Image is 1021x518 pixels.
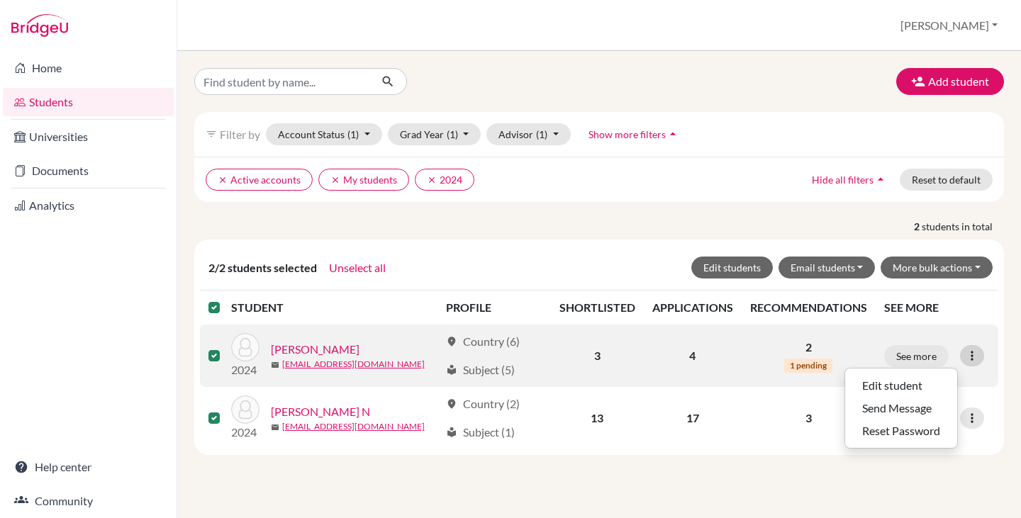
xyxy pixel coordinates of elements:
[644,387,742,449] td: 17
[220,128,260,141] span: Filter by
[845,397,957,420] button: Send Message
[231,333,260,361] img: Berbessi, Alejandra
[896,68,1004,95] button: Add student
[3,123,174,151] a: Universities
[427,175,437,185] i: clear
[536,128,547,140] span: (1)
[271,403,370,420] a: [PERSON_NAME] N
[881,257,993,278] button: More bulk actions
[194,68,370,95] input: Find student by name...
[779,257,876,278] button: Email students
[415,169,474,191] button: clear2024
[231,395,260,424] img: Maia, Gabriel Abrantes N
[588,128,666,140] span: Show more filters
[266,123,382,145] button: Account Status(1)
[282,420,425,433] a: [EMAIL_ADDRESS][DOMAIN_NAME]
[282,358,425,371] a: [EMAIL_ADDRESS][DOMAIN_NAME]
[218,175,228,185] i: clear
[845,374,957,397] button: Edit student
[206,128,217,140] i: filter_list
[551,325,644,387] td: 3
[446,398,457,410] span: location_on
[231,424,260,441] p: 2024
[208,259,317,276] span: 2/2 students selected
[551,291,644,325] th: SHORTLISTED
[691,257,773,278] button: Edit students
[666,127,680,141] i: arrow_drop_up
[446,336,457,347] span: location_on
[3,191,174,220] a: Analytics
[914,219,922,234] strong: 2
[874,172,888,186] i: arrow_drop_up
[388,123,481,145] button: Grad Year(1)
[318,169,409,191] button: clearMy students
[447,128,458,140] span: (1)
[271,423,279,432] span: mail
[271,341,359,358] a: [PERSON_NAME]
[750,410,867,427] p: 3
[206,169,313,191] button: clearActive accounts
[330,175,340,185] i: clear
[750,339,867,356] p: 2
[3,88,174,116] a: Students
[3,487,174,515] a: Community
[922,219,1004,234] span: students in total
[446,395,520,412] div: Country (2)
[894,12,1004,39] button: [PERSON_NAME]
[784,359,832,373] span: 1 pending
[3,54,174,82] a: Home
[231,361,260,378] p: 2024
[271,361,279,369] span: mail
[446,361,515,378] div: Subject (5)
[576,123,692,145] button: Show more filtersarrow_drop_up
[446,427,457,438] span: local_library
[437,291,551,325] th: PROFILE
[742,291,876,325] th: RECOMMENDATIONS
[876,291,998,325] th: SEE MORE
[644,291,742,325] th: APPLICATIONS
[328,259,386,277] button: Unselect all
[3,157,174,185] a: Documents
[11,14,68,37] img: Bridge-U
[845,420,957,442] button: Reset Password
[900,169,993,191] button: Reset to default
[486,123,571,145] button: Advisor(1)
[446,424,515,441] div: Subject (1)
[884,345,949,367] button: See more
[644,325,742,387] td: 4
[812,174,874,186] span: Hide all filters
[3,453,174,481] a: Help center
[800,169,900,191] button: Hide all filtersarrow_drop_up
[446,333,520,350] div: Country (6)
[347,128,359,140] span: (1)
[551,387,644,449] td: 13
[446,364,457,376] span: local_library
[231,291,437,325] th: STUDENT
